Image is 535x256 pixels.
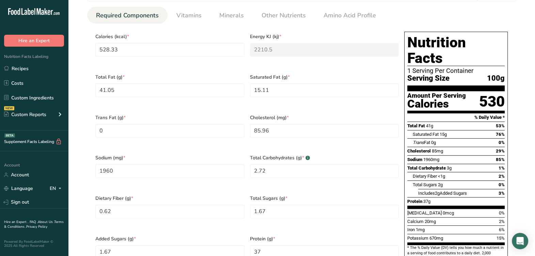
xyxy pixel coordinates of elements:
span: Saturated Fat [413,132,439,137]
span: 85% [496,157,505,162]
a: Hire an Expert . [4,220,28,224]
span: 100g [487,74,505,83]
span: 670mg [429,236,443,241]
span: 0% [499,182,505,187]
span: Amino Acid Profile [324,11,376,20]
span: Total Carbohydrates (g) [250,154,399,161]
span: Cholesterol [407,148,431,154]
span: 53% [496,123,505,128]
span: 0% [499,210,505,215]
span: 0g [431,140,436,145]
span: Dietary Fiber [413,174,437,179]
span: 1960mg [423,157,439,162]
span: Vitamins [176,11,202,20]
span: 15g [440,132,447,137]
span: Other Nutrients [262,11,306,20]
span: 20mg [425,219,436,224]
span: 1% [499,165,505,171]
span: Total Carbohydrate [407,165,446,171]
a: Terms & Conditions . [4,220,64,229]
section: % Daily Value * [407,113,505,122]
div: NEW [4,106,14,110]
a: Privacy Policy [26,224,47,229]
span: Total Sugars (g) [250,195,399,202]
span: Includes Added Sugars [418,191,467,196]
span: 2g [435,191,440,196]
span: Required Components [96,11,159,20]
span: Potassium [407,236,428,241]
span: Iron [407,227,415,232]
span: Total Fat [407,123,425,128]
div: Custom Reports [4,111,46,118]
span: 2% [499,174,505,179]
div: 530 [479,93,505,111]
span: Calcium [407,219,424,224]
span: [MEDICAL_DATA] [407,210,442,215]
h1: Nutrition Facts [407,35,505,66]
span: Saturated Fat (g) [250,74,399,81]
span: 3g [447,165,452,171]
div: BETA [4,133,15,138]
span: Sodium [407,157,422,162]
span: 2g [438,182,443,187]
span: 6% [499,227,505,232]
span: 85mg [432,148,443,154]
span: 2% [499,219,505,224]
span: Fat [413,140,430,145]
i: Trans [413,140,424,145]
span: Serving Size [407,74,450,83]
div: Amount Per Serving [407,93,466,99]
div: Powered By FoodLabelMaker © 2025 All Rights Reserved [4,240,64,248]
span: Minerals [219,11,244,20]
span: 1mg [416,227,425,232]
span: Sodium (mg) [95,154,245,161]
span: 15% [497,236,505,241]
span: Trans Fat (g) [95,114,245,121]
div: EN [50,185,64,193]
span: 37g [423,199,430,204]
a: Language [4,182,33,194]
span: 0% [499,140,505,145]
a: FAQ . [30,220,38,224]
span: Total Fat (g) [95,74,245,81]
span: Cholesterol (mg) [250,114,399,121]
span: 0mcg [443,210,454,215]
span: <1g [438,174,445,179]
button: Hire an Expert [4,35,64,47]
span: Protein [407,199,422,204]
span: Protein (g) [250,235,399,242]
div: Calories [407,99,466,109]
a: About Us . [38,220,54,224]
span: Total Sugars [413,182,437,187]
span: Energy KJ (kj) [250,33,399,40]
div: 1 Serving Per Container [407,67,505,74]
div: Open Intercom Messenger [512,233,528,249]
span: Added Sugars (g) [95,235,245,242]
span: Dietary Fiber (g) [95,195,245,202]
span: Calories (kcal) [95,33,245,40]
span: 29% [496,148,505,154]
span: 3% [499,191,505,196]
span: 76% [496,132,505,137]
span: 41g [426,123,433,128]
